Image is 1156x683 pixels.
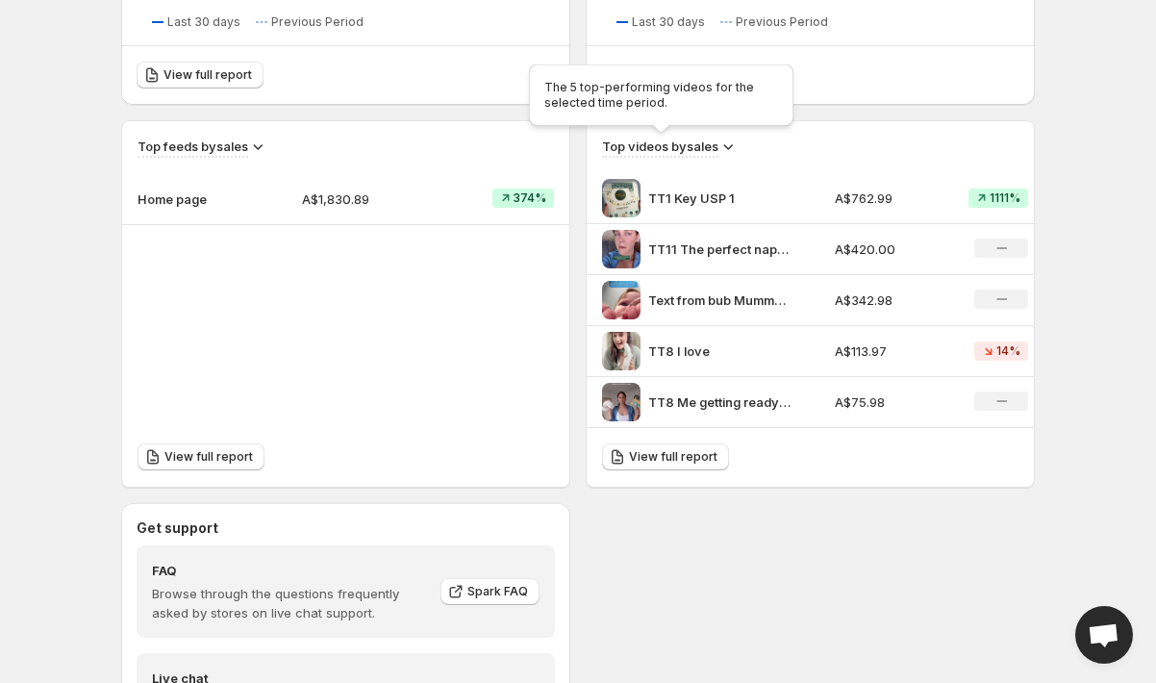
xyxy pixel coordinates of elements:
span: Previous Period [736,14,828,30]
p: TT1 Key USP 1 [648,189,792,208]
p: TT8 I love [648,341,792,361]
span: Spark FAQ [467,584,528,599]
img: Text from bub Mummy can you get those REALLY soft nappies again Reply Fuzzy Friends Already on it... [602,281,641,319]
p: TT8 Me getting ready to change nappies [648,392,792,412]
h4: FAQ [152,561,427,580]
span: Previous Period [271,14,364,30]
a: View full report [602,443,729,470]
p: TT11 The perfect nappies doesnt exis [648,240,792,259]
p: A$762.99 [835,189,946,208]
p: A$342.98 [835,291,946,310]
img: TT11 The perfect nappies doesnt exis [602,230,641,268]
p: Home page [138,190,234,209]
img: TT1 Key USP 1 [602,179,641,217]
p: A$75.98 [835,392,946,412]
span: 374% [514,190,546,206]
a: Open chat [1075,606,1133,664]
p: Text from bub Mummy can you get those REALLY soft nappies again Reply Fuzzy Friends Already on it... [648,291,792,310]
span: Last 30 days [167,14,240,30]
span: Last 30 days [632,14,705,30]
span: View full report [163,67,252,83]
a: View full report [138,443,264,470]
span: View full report [629,449,717,465]
p: A$420.00 [835,240,946,259]
h3: Top feeds by sales [138,137,248,156]
span: 14% [996,343,1020,359]
img: TT8 Me getting ready to change nappies [602,383,641,421]
span: 1111% [990,190,1020,206]
p: A$113.97 [835,341,946,361]
span: View full report [164,449,253,465]
img: TT8 I love [602,332,641,370]
a: Spark FAQ [440,578,540,605]
p: A$1,830.89 [302,190,436,209]
h3: Top videos by sales [602,137,718,156]
h3: Get support [137,519,218,538]
a: View full report [137,62,264,89]
p: Browse through the questions frequently asked by stores on live chat support. [152,584,427,622]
